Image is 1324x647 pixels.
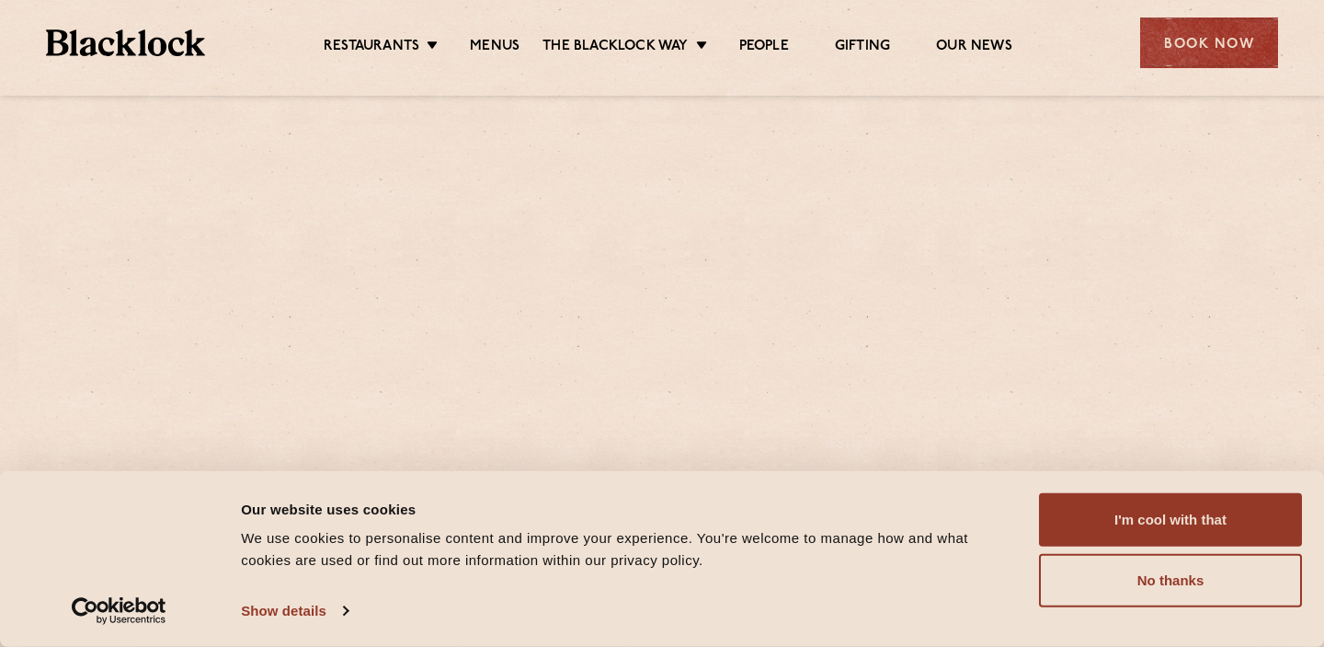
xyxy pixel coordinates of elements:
[39,597,200,625] a: Usercentrics Cookiebot - opens in a new window
[241,527,1018,572] div: We use cookies to personalise content and improve your experience. You're welcome to manage how a...
[1039,493,1302,547] button: I'm cool with that
[46,29,205,56] img: BL_Textured_Logo-footer-cropped.svg
[241,498,1018,520] div: Our website uses cookies
[542,38,688,58] a: The Blacklock Way
[936,38,1012,58] a: Our News
[324,38,419,58] a: Restaurants
[1140,17,1278,68] div: Book Now
[470,38,519,58] a: Menus
[1039,554,1302,607] button: No thanks
[241,597,348,625] a: Show details
[739,38,789,58] a: People
[835,38,890,58] a: Gifting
